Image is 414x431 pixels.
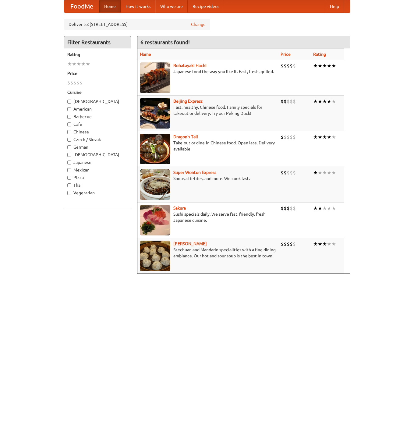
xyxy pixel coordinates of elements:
[327,169,331,176] li: ★
[281,52,291,57] a: Price
[67,161,71,164] input: Japanese
[173,206,186,210] a: Sakura
[287,62,290,69] li: $
[281,241,284,247] li: $
[313,169,318,176] li: ★
[67,106,128,112] label: American
[67,100,71,104] input: [DEMOGRAPHIC_DATA]
[281,169,284,176] li: $
[322,205,327,212] li: ★
[67,136,128,143] label: Czech / Slovak
[313,205,318,212] li: ★
[64,0,99,12] a: FoodMe
[318,98,322,105] li: ★
[67,51,128,58] h5: Rating
[99,0,121,12] a: Home
[318,62,322,69] li: ★
[313,98,318,105] li: ★
[331,98,336,105] li: ★
[67,89,128,95] h5: Cuisine
[67,144,128,150] label: German
[322,241,327,247] li: ★
[73,79,76,86] li: $
[313,62,318,69] li: ★
[67,79,70,86] li: $
[188,0,224,12] a: Recipe videos
[67,152,128,158] label: [DEMOGRAPHIC_DATA]
[67,130,71,134] input: Chinese
[322,62,327,69] li: ★
[173,134,198,139] a: Dragon's Tail
[281,62,284,69] li: $
[173,170,216,175] a: Super Wonton Express
[67,115,71,119] input: Barbecue
[67,183,71,187] input: Thai
[67,129,128,135] label: Chinese
[290,62,293,69] li: $
[64,36,131,48] h4: Filter Restaurants
[327,205,331,212] li: ★
[67,153,71,157] input: [DEMOGRAPHIC_DATA]
[293,134,296,140] li: $
[290,205,293,212] li: $
[140,241,170,271] img: shandong.jpg
[325,0,344,12] a: Help
[155,0,188,12] a: Who we are
[86,61,90,67] li: ★
[140,140,276,152] p: Take-out or dine-in Chinese food. Open late. Delivery available
[67,190,128,196] label: Vegetarian
[70,79,73,86] li: $
[284,241,287,247] li: $
[140,104,276,116] p: Fast, healthy, Chinese food. Family specials for takeout or delivery. Try our Peking Duck!
[331,205,336,212] li: ★
[67,159,128,165] label: Japanese
[140,62,170,93] img: robatayaki.jpg
[287,98,290,105] li: $
[284,98,287,105] li: $
[67,167,128,173] label: Mexican
[67,191,71,195] input: Vegetarian
[67,168,71,172] input: Mexican
[331,169,336,176] li: ★
[140,175,276,182] p: Soups, stir-fries, and more. We cook fast.
[72,61,76,67] li: ★
[140,52,151,57] a: Name
[121,0,155,12] a: How it works
[322,134,327,140] li: ★
[76,79,80,86] li: $
[327,98,331,105] li: ★
[287,169,290,176] li: $
[290,134,293,140] li: $
[318,205,322,212] li: ★
[67,176,71,180] input: Pizza
[191,21,206,27] a: Change
[140,134,170,164] img: dragon.jpg
[173,99,203,104] a: Beijing Express
[290,169,293,176] li: $
[287,205,290,212] li: $
[313,52,326,57] a: Rating
[313,134,318,140] li: ★
[318,169,322,176] li: ★
[284,62,287,69] li: $
[67,107,71,111] input: American
[327,62,331,69] li: ★
[318,134,322,140] li: ★
[331,134,336,140] li: ★
[173,63,207,68] b: Robatayaki Hachi
[80,79,83,86] li: $
[140,247,276,259] p: Szechuan and Mandarin specialities with a fine dining ambiance. Our hot and sour soup is the best...
[281,98,284,105] li: $
[67,61,72,67] li: ★
[293,241,296,247] li: $
[318,241,322,247] li: ★
[140,205,170,235] img: sakura.jpg
[287,241,290,247] li: $
[293,98,296,105] li: $
[322,98,327,105] li: ★
[140,211,276,223] p: Sushi specials daily. We serve fast, friendly, fresh Japanese cuisine.
[64,19,210,30] div: Deliver to: [STREET_ADDRESS]
[331,62,336,69] li: ★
